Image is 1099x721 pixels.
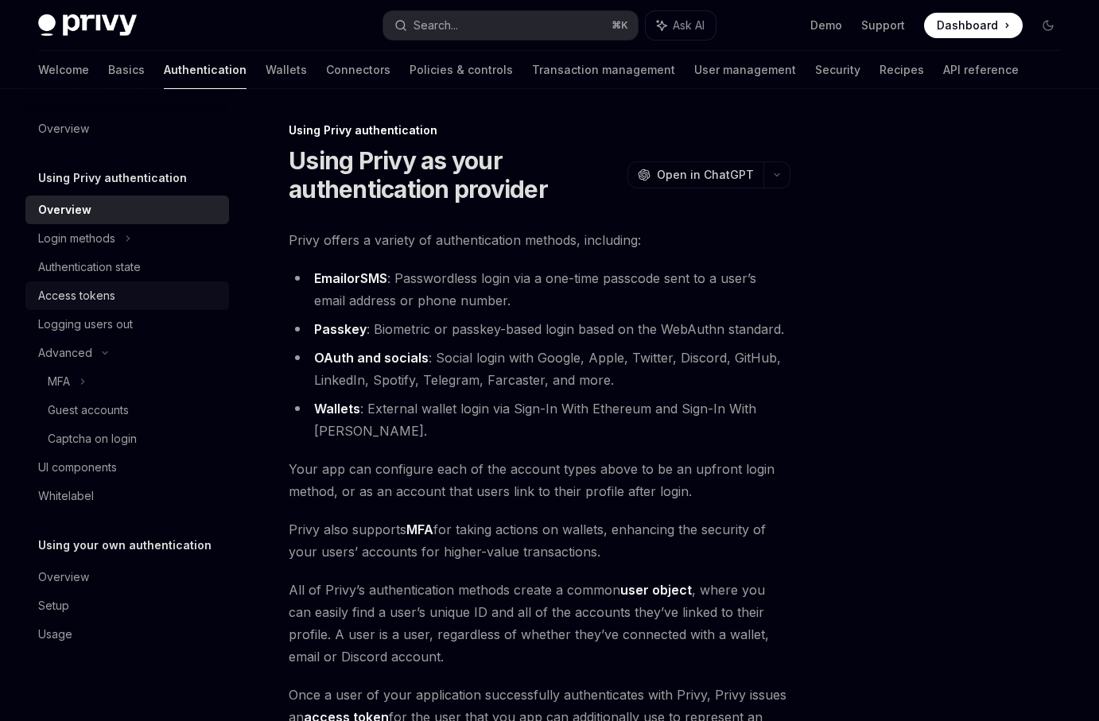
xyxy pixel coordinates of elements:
div: Search... [414,16,458,35]
span: Your app can configure each of the account types above to be an upfront login method, or as an ac... [289,458,790,502]
a: UI components [25,453,229,482]
a: OAuth and socials [314,350,429,366]
button: Ask AI [646,11,716,40]
a: Whitelabel [25,482,229,510]
a: Policies & controls [410,51,513,89]
a: SMS [360,270,387,287]
a: Email [314,270,347,287]
span: ⌘ K [612,19,628,32]
div: Overview [38,200,91,219]
div: Logging users out [38,315,133,334]
span: Dashboard [937,17,998,33]
a: Overview [25,563,229,591]
div: Setup [38,596,69,615]
a: User management [694,51,796,89]
div: Login methods [38,229,115,248]
div: Whitelabel [38,486,94,506]
div: UI components [38,458,117,477]
span: Open in ChatGPT [657,167,754,183]
div: Captcha on login [48,429,137,448]
a: Usage [25,620,229,649]
a: Logging users out [25,310,229,339]
a: Demo [810,17,842,33]
a: API reference [943,51,1019,89]
a: Security [815,51,860,89]
div: Guest accounts [48,401,129,420]
div: Authentication state [38,258,141,277]
button: Search...⌘K [383,11,638,40]
a: Guest accounts [25,396,229,424]
button: Toggle dark mode [1035,13,1061,38]
a: Access tokens [25,281,229,310]
a: user object [620,582,692,599]
a: Welcome [38,51,89,89]
div: Using Privy authentication [289,122,790,138]
li: : Biometric or passkey-based login based on the WebAuthn standard. [289,318,790,340]
img: dark logo [38,14,137,37]
a: Authentication [164,51,247,89]
a: Overview [25,196,229,224]
a: Connectors [326,51,390,89]
h1: Using Privy as your authentication provider [289,146,621,204]
div: Advanced [38,343,92,362]
a: Setup [25,591,229,620]
span: Ask AI [673,17,705,33]
a: MFA [406,521,433,538]
li: : External wallet login via Sign-In With Ethereum and Sign-In With [PERSON_NAME]. [289,397,790,442]
div: Access tokens [38,286,115,305]
a: Transaction management [532,51,675,89]
a: Wallets [314,401,360,417]
a: Authentication state [25,253,229,281]
a: Basics [108,51,145,89]
div: Usage [38,625,72,644]
span: Privy also supports for taking actions on wallets, enhancing the security of your users’ accounts... [289,518,790,563]
span: Privy offers a variety of authentication methods, including: [289,229,790,251]
span: All of Privy’s authentication methods create a common , where you can easily find a user’s unique... [289,579,790,668]
div: Overview [38,568,89,587]
a: Overview [25,114,229,143]
a: Support [861,17,905,33]
a: Wallets [266,51,307,89]
h5: Using your own authentication [38,536,212,555]
button: Open in ChatGPT [627,161,763,188]
li: : Social login with Google, Apple, Twitter, Discord, GitHub, LinkedIn, Spotify, Telegram, Farcast... [289,347,790,391]
a: Recipes [880,51,924,89]
a: Captcha on login [25,424,229,453]
a: Dashboard [924,13,1023,38]
li: : Passwordless login via a one-time passcode sent to a user’s email address or phone number. [289,267,790,312]
div: Overview [38,119,89,138]
strong: or [314,270,387,287]
a: Passkey [314,321,367,338]
div: MFA [48,372,70,391]
h5: Using Privy authentication [38,169,187,188]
